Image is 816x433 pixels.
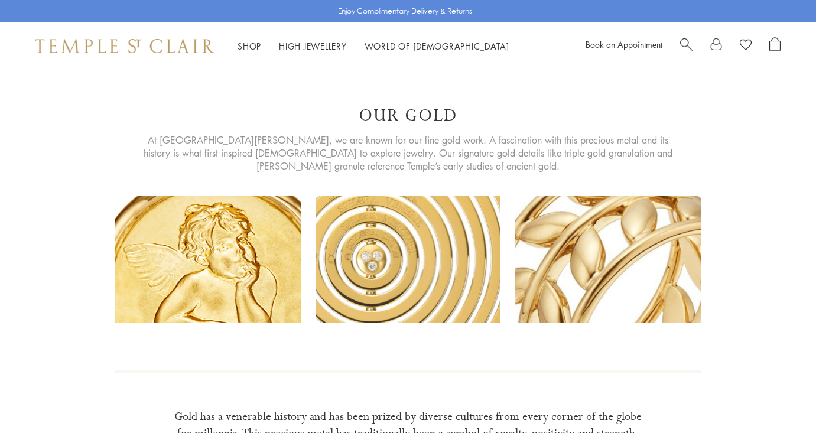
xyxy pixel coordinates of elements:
h1: Our Gold [359,105,457,126]
a: World of [DEMOGRAPHIC_DATA]World of [DEMOGRAPHIC_DATA] [365,40,509,52]
a: Search [680,37,693,55]
p: Enjoy Complimentary Delivery & Returns [338,5,472,17]
img: our-gold2_628x.png [316,196,501,323]
a: Book an Appointment [586,38,662,50]
a: Open Shopping Bag [769,37,781,55]
a: High JewelleryHigh Jewellery [279,40,347,52]
a: ShopShop [238,40,261,52]
a: View Wishlist [740,37,752,55]
img: Temple St. Clair [35,39,214,53]
img: our-gold3_900x.png [515,196,701,323]
img: our-gold1_628x.png [115,196,301,323]
nav: Main navigation [238,39,509,54]
span: At [GEOGRAPHIC_DATA][PERSON_NAME], we are known for our fine gold work. A fascination with this p... [144,134,672,172]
